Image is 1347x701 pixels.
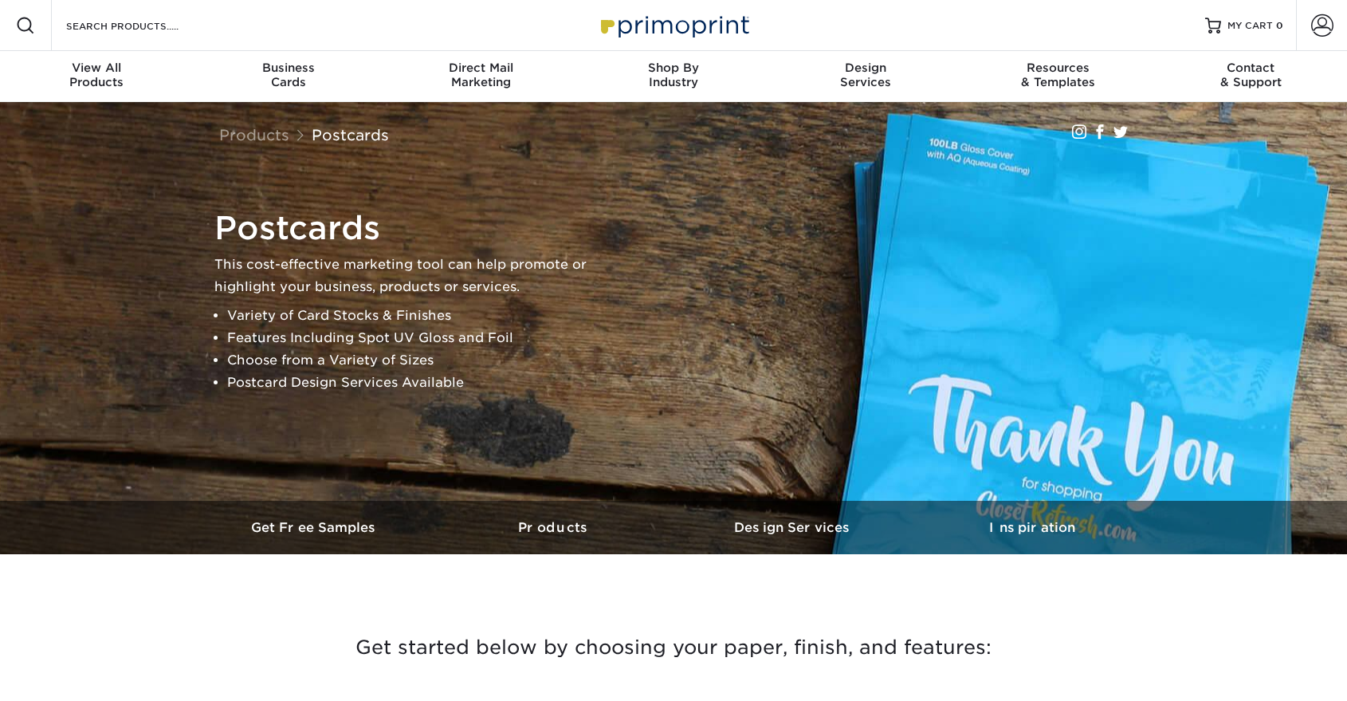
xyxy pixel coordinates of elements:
a: Design Services [673,501,913,554]
a: Get Free Samples [195,501,434,554]
a: Postcards [312,126,389,144]
div: Services [770,61,962,89]
a: Contact& Support [1155,51,1347,102]
h3: Get Free Samples [195,520,434,535]
li: Choose from a Variety of Sizes [227,349,613,372]
iframe: Google Customer Reviews [4,652,135,695]
input: SEARCH PRODUCTS..... [65,16,220,35]
span: Resources [962,61,1154,75]
h1: Postcards [214,209,613,247]
p: This cost-effective marketing tool can help promote or highlight your business, products or servi... [214,254,613,298]
a: Products [434,501,673,554]
h3: Get started below by choosing your paper, finish, and features: [207,612,1140,683]
span: Business [192,61,384,75]
span: 0 [1276,20,1283,31]
a: Direct MailMarketing [385,51,577,102]
div: & Support [1155,61,1347,89]
span: Shop By [577,61,769,75]
span: Contact [1155,61,1347,75]
a: BusinessCards [192,51,384,102]
a: Inspiration [913,501,1152,554]
div: Marketing [385,61,577,89]
span: MY CART [1227,19,1273,33]
a: Shop ByIndustry [577,51,769,102]
h3: Inspiration [913,520,1152,535]
div: Industry [577,61,769,89]
li: Variety of Card Stocks & Finishes [227,305,613,327]
div: Cards [192,61,384,89]
li: Features Including Spot UV Gloss and Foil [227,327,613,349]
h3: Design Services [673,520,913,535]
li: Postcard Design Services Available [227,372,613,394]
span: Direct Mail [385,61,577,75]
h3: Products [434,520,673,535]
div: & Templates [962,61,1154,89]
span: Design [770,61,962,75]
a: DesignServices [770,51,962,102]
img: Primoprint [594,8,753,42]
a: Products [219,126,289,144]
a: Resources& Templates [962,51,1154,102]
